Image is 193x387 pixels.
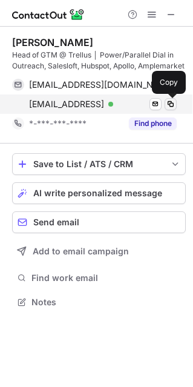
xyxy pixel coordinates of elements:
[12,294,186,311] button: Notes
[33,159,165,169] div: Save to List / ATS / CRM
[33,246,129,256] span: Add to email campaign
[33,217,79,227] span: Send email
[31,297,181,308] span: Notes
[29,79,168,90] span: [EMAIL_ADDRESS][DOMAIN_NAME]
[129,117,177,130] button: Reveal Button
[12,153,186,175] button: save-profile-one-click
[12,270,186,286] button: Find work email
[12,7,85,22] img: ContactOut v5.3.10
[33,188,162,198] span: AI write personalized message
[12,182,186,204] button: AI write personalized message
[12,211,186,233] button: Send email
[12,240,186,262] button: Add to email campaign
[31,273,181,283] span: Find work email
[12,36,93,48] div: [PERSON_NAME]
[29,99,104,110] span: [EMAIL_ADDRESS]
[12,50,186,71] div: Head of GTM @ Trellus │ Power/Parallel Dial in Outreach, Salesloft, Hubspot, Apollo, Amplemarket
